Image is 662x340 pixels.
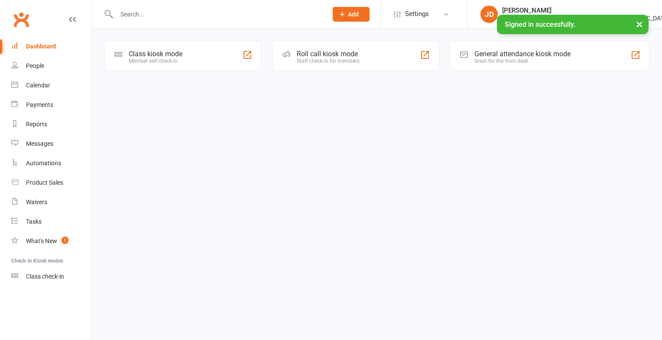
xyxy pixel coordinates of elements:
div: Reports [26,121,47,128]
div: Messages [26,140,53,147]
a: Tasks [11,212,91,231]
div: Roll call kiosk mode [297,50,360,58]
div: Waivers [26,199,47,205]
div: Automations [26,160,61,167]
div: Tasks [26,218,42,225]
div: Class check-in [26,273,64,280]
a: Class kiosk mode [11,267,91,286]
div: JD [480,6,498,23]
span: Add [348,11,359,18]
a: What's New1 [11,231,91,251]
div: People [26,62,44,69]
input: Search... [114,8,321,20]
a: Messages [11,134,91,154]
a: Product Sales [11,173,91,192]
div: Member self check-in [129,58,182,64]
a: Clubworx [10,9,32,30]
div: Staff check-in for members [297,58,360,64]
span: Signed in successfully. [505,20,575,29]
div: Payments [26,101,53,108]
div: Calendar [26,82,50,89]
button: Add [333,7,370,22]
a: People [11,56,91,76]
div: Product Sales [26,179,63,186]
span: Settings [405,4,429,24]
a: Payments [11,95,91,115]
div: What's New [26,237,57,244]
a: Automations [11,154,91,173]
div: Dashboard [26,43,56,50]
a: Dashboard [11,37,91,56]
span: 1 [62,237,68,244]
button: × [632,15,647,33]
div: General attendance kiosk mode [474,50,571,58]
div: Great for the front desk [474,58,571,64]
a: Waivers [11,192,91,212]
a: Calendar [11,76,91,95]
div: Class kiosk mode [129,50,182,58]
a: Reports [11,115,91,134]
